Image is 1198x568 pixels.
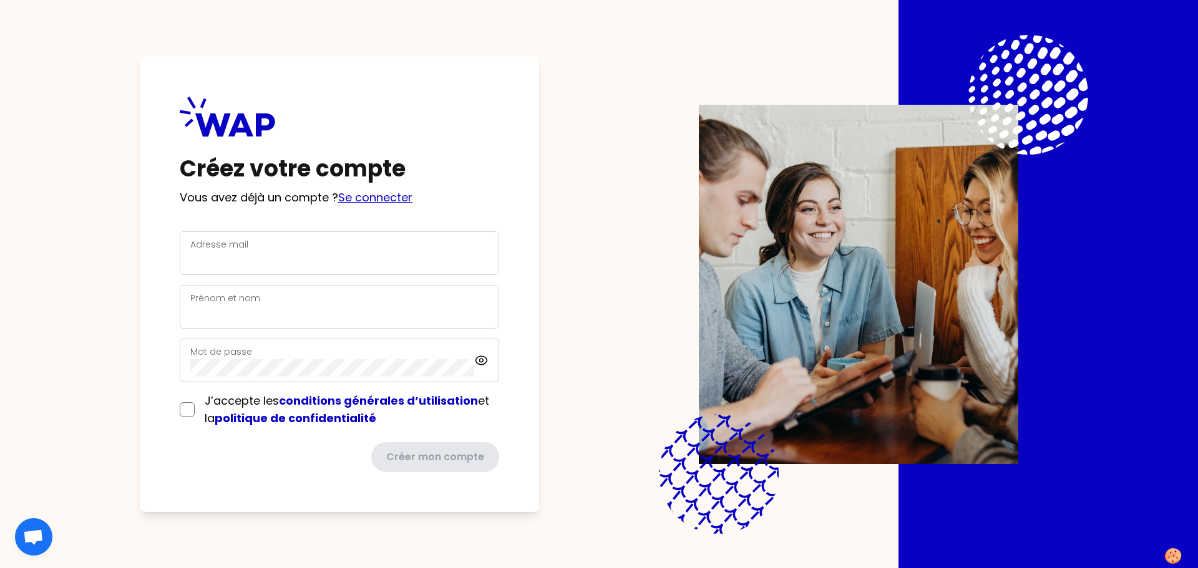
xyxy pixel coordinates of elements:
[180,156,499,181] h1: Créez votre compte
[699,105,1018,464] img: Description
[180,189,499,206] p: Vous avez déjà un compte ?
[215,410,376,426] a: politique de confidentialité
[371,442,499,472] button: Créer mon compte
[15,518,52,556] div: Ouvrir le chat
[205,393,489,426] span: J’accepte les et la
[338,190,412,205] a: Se connecter
[190,238,248,251] label: Adresse mail
[190,345,252,358] label: Mot de passe
[279,393,478,408] a: conditions générales d’utilisation
[190,292,260,304] label: Prénom et nom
